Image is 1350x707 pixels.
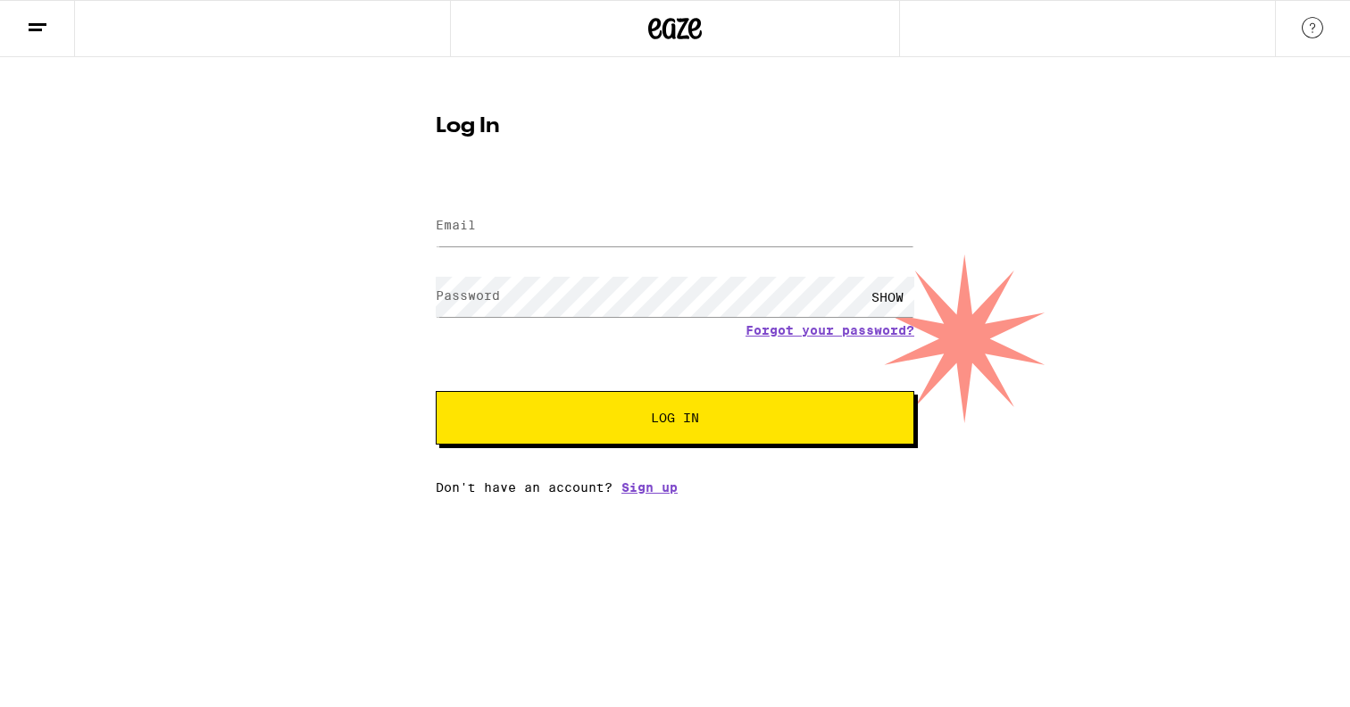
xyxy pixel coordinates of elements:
[436,218,476,232] label: Email
[861,277,914,317] div: SHOW
[436,288,500,303] label: Password
[746,323,914,337] a: Forgot your password?
[436,116,914,137] h1: Log In
[436,480,914,495] div: Don't have an account?
[436,206,914,246] input: Email
[621,480,678,495] a: Sign up
[436,391,914,445] button: Log In
[651,412,699,424] span: Log In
